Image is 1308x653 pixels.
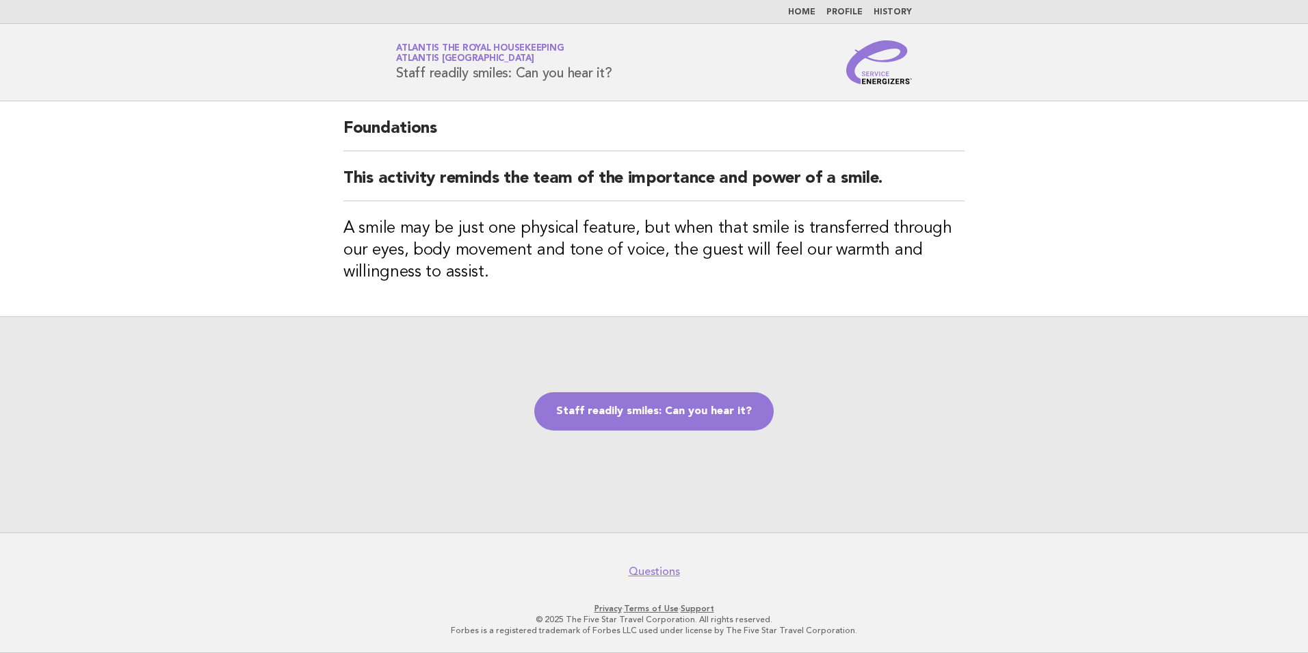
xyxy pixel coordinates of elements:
a: Profile [826,8,863,16]
a: Privacy [594,604,622,613]
a: Terms of Use [624,604,679,613]
a: Support [681,604,714,613]
p: · · [235,603,1073,614]
p: Forbes is a registered trademark of Forbes LLC used under license by The Five Star Travel Corpora... [235,625,1073,636]
h3: A smile may be just one physical feature, but when that smile is transferred through our eyes, bo... [343,218,965,283]
a: History [874,8,912,16]
h2: Foundations [343,118,965,151]
a: Home [788,8,815,16]
img: Service Energizers [846,40,912,84]
a: Staff readily smiles: Can you hear it? [534,392,774,431]
h1: Staff readily smiles: Can you hear it? [396,44,612,80]
p: © 2025 The Five Star Travel Corporation. All rights reserved. [235,614,1073,625]
h2: This activity reminds the team of the importance and power of a smile. [343,168,965,201]
span: Atlantis [GEOGRAPHIC_DATA] [396,55,534,64]
a: Questions [629,565,680,578]
a: Atlantis the Royal HousekeepingAtlantis [GEOGRAPHIC_DATA] [396,44,564,63]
